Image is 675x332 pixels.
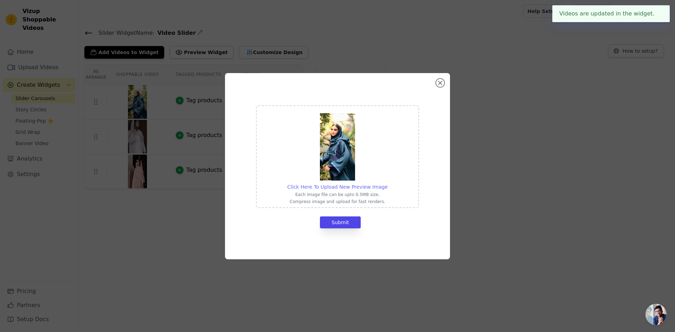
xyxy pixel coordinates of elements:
a: Open chat [645,304,667,325]
button: Close modal [436,79,444,87]
span: Click Here To Upload New Preview Image [287,184,388,190]
p: Each image file can be upto 0.5MB size. [287,192,388,197]
p: Compress image and upload for fast renders. [287,199,388,204]
button: Submit [320,216,361,228]
img: preview [320,113,355,181]
button: Close [655,9,663,18]
div: Videos are updated in the widget. [552,5,670,22]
